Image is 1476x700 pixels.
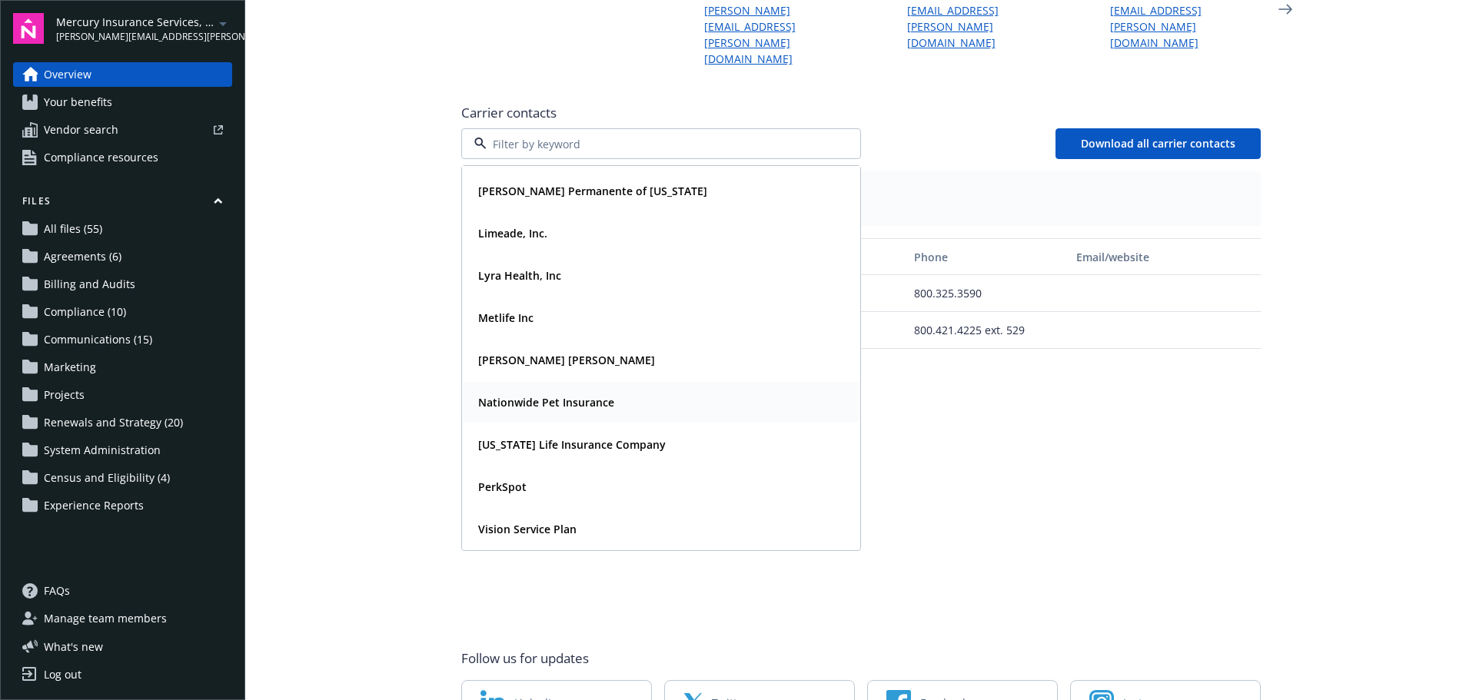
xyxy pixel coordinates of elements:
[13,217,232,241] a: All files (55)
[13,579,232,603] a: FAQs
[44,383,85,407] span: Projects
[56,14,214,30] span: Mercury Insurance Services, LLC
[44,217,102,241] span: All files (55)
[44,300,126,324] span: Compliance (10)
[13,606,232,631] a: Manage team members
[44,145,158,170] span: Compliance resources
[13,300,232,324] a: Compliance (10)
[44,662,81,687] div: Log out
[214,14,232,32] a: arrowDropDown
[474,184,1248,197] span: Plan types
[13,90,232,114] a: Your benefits
[13,493,232,518] a: Experience Reports
[13,639,128,655] button: What's new
[13,13,44,44] img: navigator-logo.svg
[1081,136,1235,151] span: Download all carrier contacts
[474,197,1248,214] span: Financial Wellness - (N/A)
[478,395,614,410] strong: Nationwide Pet Insurance
[1070,238,1261,275] button: Email/website
[478,268,561,283] strong: Lyra Health, Inc
[13,355,232,380] a: Marketing
[478,437,666,452] strong: [US_STATE] Life Insurance Company
[56,30,214,44] span: [PERSON_NAME][EMAIL_ADDRESS][PERSON_NAME][DOMAIN_NAME]
[13,383,232,407] a: Projects
[908,275,1070,312] div: 800.325.3590
[478,310,534,325] strong: Metlife Inc
[13,410,232,435] a: Renewals and Strategy (20)
[914,249,1064,265] div: Phone
[13,194,232,214] button: Files
[487,136,829,152] input: Filter by keyword
[44,606,167,631] span: Manage team members
[1076,249,1255,265] div: Email/website
[44,90,112,114] span: Your benefits
[56,13,232,44] button: Mercury Insurance Services, LLC[PERSON_NAME][EMAIL_ADDRESS][PERSON_NAME][DOMAIN_NAME]arrowDropDown
[44,639,103,655] span: What ' s new
[13,145,232,170] a: Compliance resources
[461,649,589,668] span: Follow us for updates
[478,353,655,367] strong: [PERSON_NAME] [PERSON_NAME]
[44,244,121,269] span: Agreements (6)
[44,493,144,518] span: Experience Reports
[44,466,170,490] span: Census and Eligibility (4)
[478,479,527,494] strong: PerkSpot
[44,355,96,380] span: Marketing
[13,327,232,352] a: Communications (15)
[478,522,577,536] strong: Vision Service Plan
[44,118,118,142] span: Vendor search
[908,312,1070,349] div: 800.421.4225 ext. 529
[13,244,232,269] a: Agreements (6)
[478,226,547,241] strong: Limeade, Inc.
[461,104,1261,122] span: Carrier contacts
[704,2,855,67] a: [PERSON_NAME][EMAIL_ADDRESS][PERSON_NAME][DOMAIN_NAME]
[1055,128,1261,159] button: Download all carrier contacts
[13,466,232,490] a: Census and Eligibility (4)
[13,272,232,297] a: Billing and Audits
[44,410,183,435] span: Renewals and Strategy (20)
[44,272,135,297] span: Billing and Audits
[44,438,161,463] span: System Administration
[908,238,1070,275] button: Phone
[13,62,232,87] a: Overview
[478,184,707,198] strong: [PERSON_NAME] Permanente of [US_STATE]
[44,579,70,603] span: FAQs
[13,438,232,463] a: System Administration
[44,62,91,87] span: Overview
[44,327,152,352] span: Communications (15)
[13,118,232,142] a: Vendor search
